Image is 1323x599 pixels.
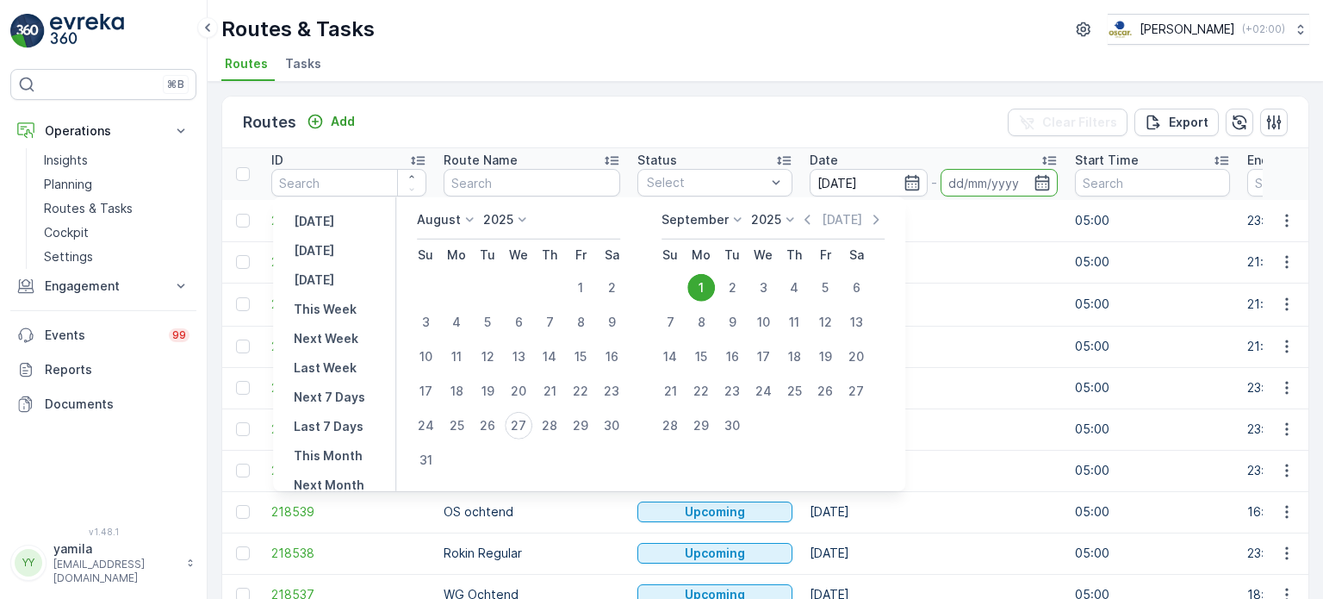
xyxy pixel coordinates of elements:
[271,421,426,438] a: 218541
[1108,20,1133,39] img: basis-logo_rgb2x.png
[412,377,439,405] div: 17
[801,491,1066,533] td: [DATE]
[294,330,358,347] p: Next Week
[503,240,534,271] th: Wednesday
[656,377,684,405] div: 21
[271,503,426,521] span: 218539
[285,55,321,72] span: Tasks
[294,301,357,318] p: This Week
[1108,14,1309,45] button: [PERSON_NAME](+02:00)
[801,283,1066,326] td: [DATE]
[10,353,196,387] a: Reports
[1140,21,1235,38] p: [PERSON_NAME]
[536,377,563,405] div: 21
[236,214,250,228] div: Toggle Row Selected
[271,212,426,229] a: 218551
[717,240,748,271] th: Tuesday
[10,387,196,421] a: Documents
[749,343,777,371] div: 17
[444,152,518,169] p: Route Name
[1066,450,1239,491] td: 05:00
[37,221,196,245] a: Cockpit
[271,338,426,355] a: 218543
[656,343,684,371] div: 14
[842,343,870,371] div: 20
[780,274,808,302] div: 4
[271,253,426,271] span: 218545
[718,274,746,302] div: 2
[598,377,625,405] div: 23
[749,309,777,336] div: 10
[1066,283,1239,326] td: 05:00
[172,328,186,342] p: 99
[810,169,928,197] input: dd/mm/yyyy
[287,475,371,496] button: Next Month
[655,240,686,271] th: Sunday
[236,297,250,311] div: Toggle Row Selected
[842,309,870,336] div: 13
[10,269,196,303] button: Engagement
[842,274,870,302] div: 6
[780,377,808,405] div: 25
[749,377,777,405] div: 24
[811,343,839,371] div: 19
[287,328,365,349] button: Next Week
[1075,169,1230,197] input: Search
[822,211,862,228] p: [DATE]
[294,447,363,465] p: This Month
[780,309,808,336] div: 11
[1066,533,1239,574] td: 05:00
[656,309,684,336] div: 7
[567,274,594,302] div: 1
[567,377,594,405] div: 22
[287,299,363,320] button: This Week
[1169,114,1208,131] p: Export
[225,55,268,72] span: Routes
[801,450,1066,491] td: [DATE]
[271,152,283,169] p: ID
[801,200,1066,241] td: [DATE]
[287,387,372,408] button: Next 7 Days
[287,416,370,437] button: Last 7 Days
[810,152,838,169] p: Date
[443,412,470,440] div: 25
[474,412,501,440] div: 26
[294,389,365,406] p: Next 7 Days
[687,274,715,302] div: 1
[1066,367,1239,409] td: 05:00
[412,343,439,371] div: 10
[271,379,426,396] a: 218542
[236,255,250,269] div: Toggle Row Selected
[45,396,189,413] p: Documents
[287,270,341,290] button: Tomorrow
[801,326,1066,367] td: [DATE]
[10,527,196,537] span: v 1.48.1
[534,240,565,271] th: Thursday
[410,240,441,271] th: Sunday
[10,540,196,585] button: YYyamila[EMAIL_ADDRESS][DOMAIN_NAME]
[287,211,341,232] button: Yesterday
[435,491,629,533] td: OS ochtend
[236,464,250,477] div: Toggle Row Selected
[637,502,792,522] button: Upcoming
[44,176,92,193] p: Planning
[53,558,177,585] p: [EMAIL_ADDRESS][DOMAIN_NAME]
[637,152,677,169] p: Status
[474,343,501,371] div: 12
[221,16,375,43] p: Routes & Tasks
[842,377,870,405] div: 27
[15,549,42,577] div: YY
[444,169,620,197] input: Search
[271,462,426,479] a: 218540
[287,446,370,466] button: This Month
[287,358,363,378] button: Last Week
[505,343,532,371] div: 13
[45,327,158,344] p: Events
[686,240,717,271] th: Monday
[294,359,357,377] p: Last Week
[811,274,839,302] div: 5
[536,343,563,371] div: 14
[1134,109,1219,136] button: Export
